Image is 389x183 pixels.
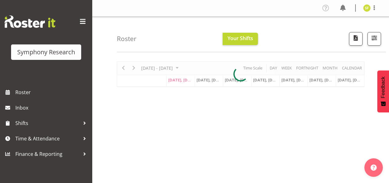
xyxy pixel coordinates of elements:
img: help-xxl-2.png [371,164,377,171]
span: Your Shifts [228,35,253,42]
img: Rosterit website logo [5,15,55,28]
button: Feedback - Show survey [377,70,389,112]
button: Download a PDF of the roster according to the set date range. [349,32,363,46]
button: Filter Shifts [367,32,381,46]
span: Feedback [380,77,386,98]
span: Time & Attendance [15,134,80,143]
span: Finance & Reporting [15,149,80,159]
button: Your Shifts [223,33,258,45]
h4: Roster [117,35,137,42]
span: Inbox [15,103,89,112]
div: Symphony Research [17,48,75,57]
span: Roster [15,88,89,97]
span: Shifts [15,119,80,128]
img: siva-fohe11858.jpg [363,4,371,12]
